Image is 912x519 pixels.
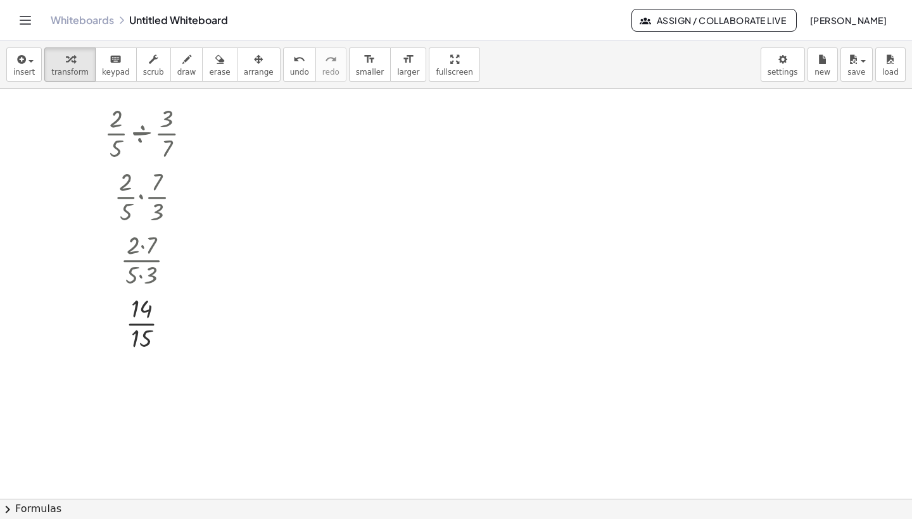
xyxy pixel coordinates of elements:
[809,15,887,26] span: [PERSON_NAME]
[237,47,281,82] button: arrange
[6,47,42,82] button: insert
[244,68,274,77] span: arrange
[202,47,237,82] button: erase
[390,47,426,82] button: format_sizelarger
[436,68,472,77] span: fullscreen
[322,68,339,77] span: redo
[136,47,171,82] button: scrub
[15,10,35,30] button: Toggle navigation
[397,68,419,77] span: larger
[110,52,122,67] i: keyboard
[293,52,305,67] i: undo
[761,47,805,82] button: settings
[51,68,89,77] span: transform
[315,47,346,82] button: redoredo
[51,14,114,27] a: Whiteboards
[356,68,384,77] span: smaller
[143,68,164,77] span: scrub
[429,47,479,82] button: fullscreen
[402,52,414,67] i: format_size
[102,68,130,77] span: keypad
[95,47,137,82] button: keyboardkeypad
[847,68,865,77] span: save
[209,68,230,77] span: erase
[44,47,96,82] button: transform
[631,9,797,32] button: Assign / Collaborate Live
[642,15,786,26] span: Assign / Collaborate Live
[290,68,309,77] span: undo
[814,68,830,77] span: new
[768,68,798,77] span: settings
[882,68,899,77] span: load
[807,47,838,82] button: new
[325,52,337,67] i: redo
[840,47,873,82] button: save
[177,68,196,77] span: draw
[799,9,897,32] button: [PERSON_NAME]
[283,47,316,82] button: undoundo
[349,47,391,82] button: format_sizesmaller
[170,47,203,82] button: draw
[364,52,376,67] i: format_size
[13,68,35,77] span: insert
[875,47,906,82] button: load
